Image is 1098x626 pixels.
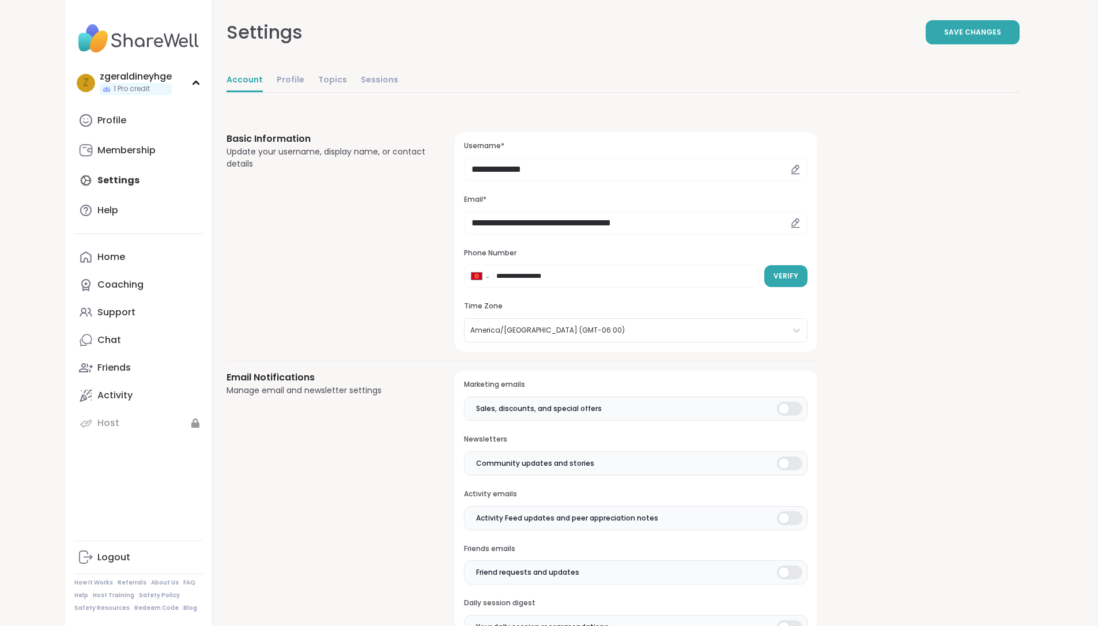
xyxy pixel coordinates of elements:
[227,371,428,384] h3: Email Notifications
[139,591,180,599] a: Safety Policy
[97,114,126,127] div: Profile
[97,251,125,263] div: Home
[118,579,146,587] a: Referrals
[773,271,798,281] span: Verify
[464,195,807,205] h3: Email*
[97,278,144,291] div: Coaching
[227,146,428,170] div: Update your username, display name, or contact details
[74,354,203,382] a: Friends
[100,70,172,83] div: zgeraldineyhge
[944,27,1001,37] span: Save Changes
[74,18,203,59] img: ShareWell Nav Logo
[97,334,121,346] div: Chat
[227,384,428,397] div: Manage email and newsletter settings
[476,513,658,523] span: Activity Feed updates and peer appreciation notes
[183,579,195,587] a: FAQ
[97,417,119,429] div: Host
[97,306,135,319] div: Support
[74,382,203,409] a: Activity
[151,579,179,587] a: About Us
[74,326,203,354] a: Chat
[93,591,134,599] a: Host Training
[74,579,113,587] a: How It Works
[74,197,203,224] a: Help
[97,389,133,402] div: Activity
[464,301,807,311] h3: Time Zone
[277,69,304,92] a: Profile
[227,18,303,46] div: Settings
[464,141,807,151] h3: Username*
[464,489,807,499] h3: Activity emails
[97,144,156,157] div: Membership
[476,458,594,469] span: Community updates and stories
[74,544,203,571] a: Logout
[476,567,579,578] span: Friend requests and updates
[464,248,807,258] h3: Phone Number
[227,132,428,146] h3: Basic Information
[464,544,807,554] h3: Friends emails
[926,20,1020,44] button: Save Changes
[764,265,808,287] button: Verify
[83,76,89,90] span: z
[74,107,203,134] a: Profile
[97,551,130,564] div: Logout
[114,84,150,94] span: 1 Pro credit
[183,604,197,612] a: Blog
[476,403,602,414] span: Sales, discounts, and special offers
[318,69,347,92] a: Topics
[97,204,118,217] div: Help
[361,69,398,92] a: Sessions
[74,591,88,599] a: Help
[74,271,203,299] a: Coaching
[464,380,807,390] h3: Marketing emails
[74,243,203,271] a: Home
[464,598,807,608] h3: Daily session digest
[74,409,203,437] a: Host
[134,604,179,612] a: Redeem Code
[464,435,807,444] h3: Newsletters
[74,604,130,612] a: Safety Resources
[74,137,203,164] a: Membership
[227,69,263,92] a: Account
[97,361,131,374] div: Friends
[74,299,203,326] a: Support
